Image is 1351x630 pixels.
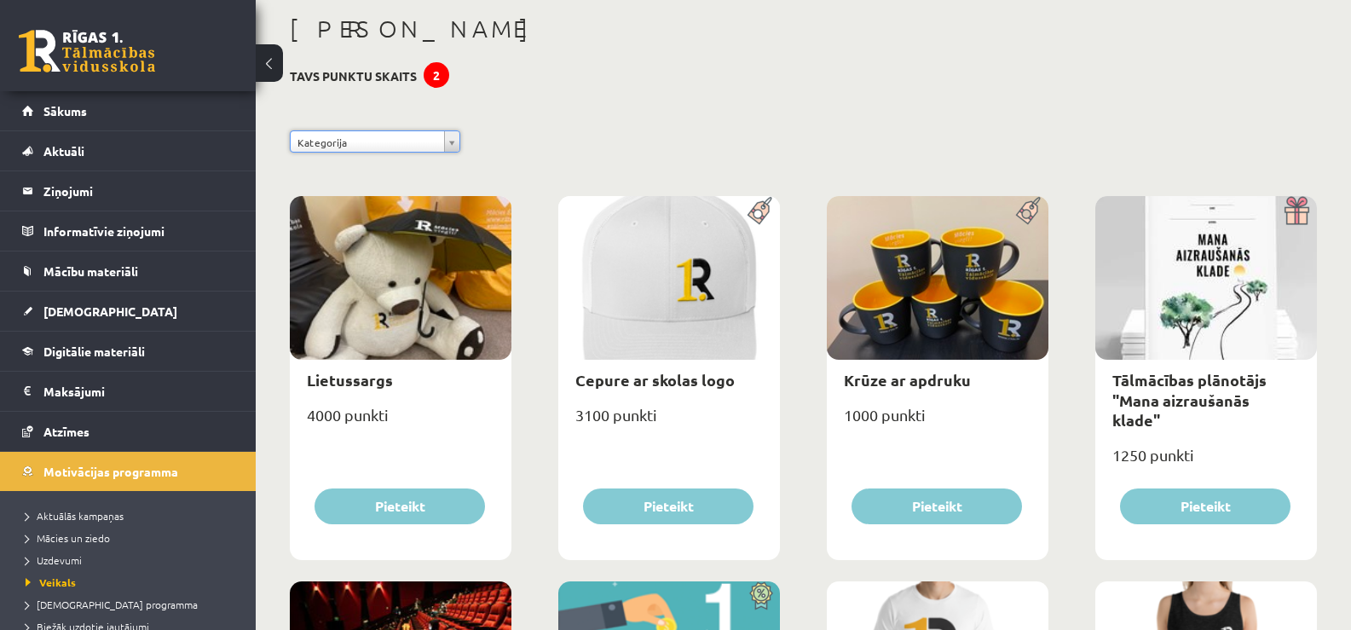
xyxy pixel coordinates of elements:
a: Mācību materiāli [22,251,234,291]
button: Pieteikt [852,488,1022,524]
img: Populāra prece [1010,196,1048,225]
button: Pieteikt [583,488,753,524]
a: Tālmācības plānotājs "Mana aizraušanās klade" [1112,370,1267,430]
legend: Maksājumi [43,372,234,411]
div: 1250 punkti [1095,441,1317,483]
a: Mācies un ziedo [26,530,239,546]
button: Pieteikt [1120,488,1290,524]
a: Sākums [22,91,234,130]
span: Mācību materiāli [43,263,138,279]
a: Motivācijas programma [22,452,234,491]
img: Atlaide [742,581,780,610]
a: Krūze ar apdruku [844,370,971,390]
span: Uzdevumi [26,553,82,567]
span: [DEMOGRAPHIC_DATA] programma [26,598,198,611]
a: Atzīmes [22,412,234,451]
h1: [PERSON_NAME] [290,14,1317,43]
a: Digitālie materiāli [22,332,234,371]
img: Populāra prece [742,196,780,225]
a: [DEMOGRAPHIC_DATA] [22,292,234,331]
div: 1000 punkti [827,401,1048,443]
span: Digitālie materiāli [43,344,145,359]
span: Kategorija [297,131,437,153]
span: Mācies un ziedo [26,531,110,545]
span: [DEMOGRAPHIC_DATA] [43,303,177,319]
a: Rīgas 1. Tālmācības vidusskola [19,30,155,72]
div: 3100 punkti [558,401,780,443]
span: Sākums [43,103,87,118]
a: Aktuāli [22,131,234,171]
span: Motivācijas programma [43,464,178,479]
button: Pieteikt [315,488,485,524]
a: [DEMOGRAPHIC_DATA] programma [26,597,239,612]
a: Kategorija [290,130,460,153]
span: Veikals [26,575,76,589]
div: 2 [424,62,449,88]
a: Maksājumi [22,372,234,411]
a: Informatīvie ziņojumi [22,211,234,251]
legend: Informatīvie ziņojumi [43,211,234,251]
div: 4000 punkti [290,401,511,443]
h3: Tavs punktu skaits [290,69,417,84]
a: Aktuālās kampaņas [26,508,239,523]
span: Aktuālās kampaņas [26,509,124,523]
span: Atzīmes [43,424,89,439]
a: Uzdevumi [26,552,239,568]
a: Cepure ar skolas logo [575,370,735,390]
legend: Ziņojumi [43,171,234,211]
span: Aktuāli [43,143,84,159]
img: Dāvana ar pārsteigumu [1279,196,1317,225]
a: Lietussargs [307,370,393,390]
a: Ziņojumi [22,171,234,211]
a: Veikals [26,575,239,590]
